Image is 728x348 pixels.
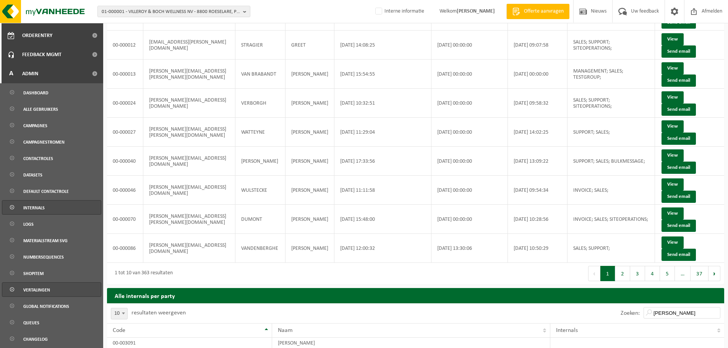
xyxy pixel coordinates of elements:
[23,201,45,215] span: Internals
[662,91,684,104] a: View
[506,4,569,19] a: Offerte aanvragen
[2,315,101,330] a: Queues
[143,60,236,89] td: [PERSON_NAME][EMAIL_ADDRESS][PERSON_NAME][DOMAIN_NAME]
[431,147,508,176] td: [DATE] 00:00:00
[662,162,696,174] button: Send email
[2,299,101,313] a: Global notifications
[113,327,125,333] span: Code
[285,234,334,263] td: [PERSON_NAME]
[567,205,655,234] td: INVOICE; SALES; SITEOPERATIONS;
[111,308,127,319] span: 10
[23,266,44,281] span: Shopitem
[235,205,285,234] td: DUMONT
[107,176,143,205] td: 00-000046
[567,31,655,60] td: SALES; SUPPORT; SITEOPERATIONS;
[2,200,101,215] a: Internals
[709,266,720,281] button: Next
[107,288,183,303] h2: Alle internals per party
[143,118,236,147] td: [PERSON_NAME][EMAIL_ADDRESS][PERSON_NAME][DOMAIN_NAME]
[107,118,143,147] td: 00-000027
[662,191,696,203] button: Send email
[143,176,236,205] td: [PERSON_NAME][EMAIL_ADDRESS][DOMAIN_NAME]
[23,151,53,166] span: Contactroles
[374,6,424,17] label: Interne informatie
[660,266,675,281] button: 5
[107,147,143,176] td: 00-000040
[600,266,615,281] button: 1
[508,118,567,147] td: [DATE] 14:02:25
[2,151,101,165] a: Contactroles
[2,217,101,231] a: Logs
[107,31,143,60] td: 00-000012
[107,205,143,234] td: 00-000070
[23,299,69,314] span: Global notifications
[235,31,285,60] td: STRAGIER
[235,234,285,263] td: VANDENBERGHE
[691,266,709,281] button: 37
[662,45,696,58] button: Send email
[285,176,334,205] td: [PERSON_NAME]
[143,147,236,176] td: [PERSON_NAME][EMAIL_ADDRESS][DOMAIN_NAME]
[2,102,101,116] a: Alle gebruikers
[285,89,334,118] td: [PERSON_NAME]
[662,178,684,191] a: View
[431,176,508,205] td: [DATE] 00:00:00
[334,147,431,176] td: [DATE] 17:33:56
[567,118,655,147] td: SUPPORT; SALES;
[457,8,495,14] strong: [PERSON_NAME]
[662,207,684,220] a: View
[431,118,508,147] td: [DATE] 00:00:00
[431,234,508,263] td: [DATE] 13:30:06
[23,86,49,100] span: Dashboard
[662,33,684,45] a: View
[111,267,173,280] div: 1 tot 10 van 363 resultaten
[662,220,696,232] button: Send email
[508,234,567,263] td: [DATE] 10:50:29
[107,60,143,89] td: 00-000013
[23,316,39,330] span: Queues
[662,236,684,249] a: View
[285,118,334,147] td: [PERSON_NAME]
[22,26,86,45] span: Orderentry Goedkeuring
[2,249,101,264] a: Numbersequences
[285,147,334,176] td: [PERSON_NAME]
[2,266,101,280] a: Shopitem
[23,233,68,248] span: Materialstream SVG
[508,60,567,89] td: [DATE] 00:00:00
[431,60,508,89] td: [DATE] 00:00:00
[2,167,101,182] a: Datasets
[662,133,696,145] button: Send email
[278,327,293,333] span: Naam
[334,176,431,205] td: [DATE] 11:11:58
[2,134,101,149] a: Campagnestromen
[334,205,431,234] td: [DATE] 15:48:00
[97,6,250,17] button: 01-000001 - VILLEROY & BOCH WELLNESS NV - 8800 ROESELARE, POPULIERSTRAAT 1
[662,74,696,87] button: Send email
[662,149,684,162] a: View
[107,89,143,118] td: 00-000024
[23,168,42,182] span: Datasets
[508,205,567,234] td: [DATE] 10:28:56
[143,234,236,263] td: [PERSON_NAME][EMAIL_ADDRESS][DOMAIN_NAME]
[567,234,655,263] td: SALES; SUPPORT;
[662,104,696,116] button: Send email
[431,89,508,118] td: [DATE] 00:00:00
[2,85,101,100] a: Dashboard
[23,332,48,346] span: Changelog
[334,31,431,60] td: [DATE] 14:08:25
[2,282,101,297] a: Vertalingen
[285,205,334,234] td: [PERSON_NAME]
[2,184,101,198] a: default contactrole
[334,89,431,118] td: [DATE] 10:32:51
[143,205,236,234] td: [PERSON_NAME][EMAIL_ADDRESS][PERSON_NAME][DOMAIN_NAME]
[23,102,58,117] span: Alle gebruikers
[662,62,684,74] a: View
[22,64,38,83] span: Admin
[334,118,431,147] td: [DATE] 11:29:04
[588,266,600,281] button: Previous
[508,89,567,118] td: [DATE] 09:58:32
[23,118,47,133] span: Campagnes
[662,249,696,261] button: Send email
[22,45,62,64] span: Feedback MGMT
[235,147,285,176] td: [PERSON_NAME]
